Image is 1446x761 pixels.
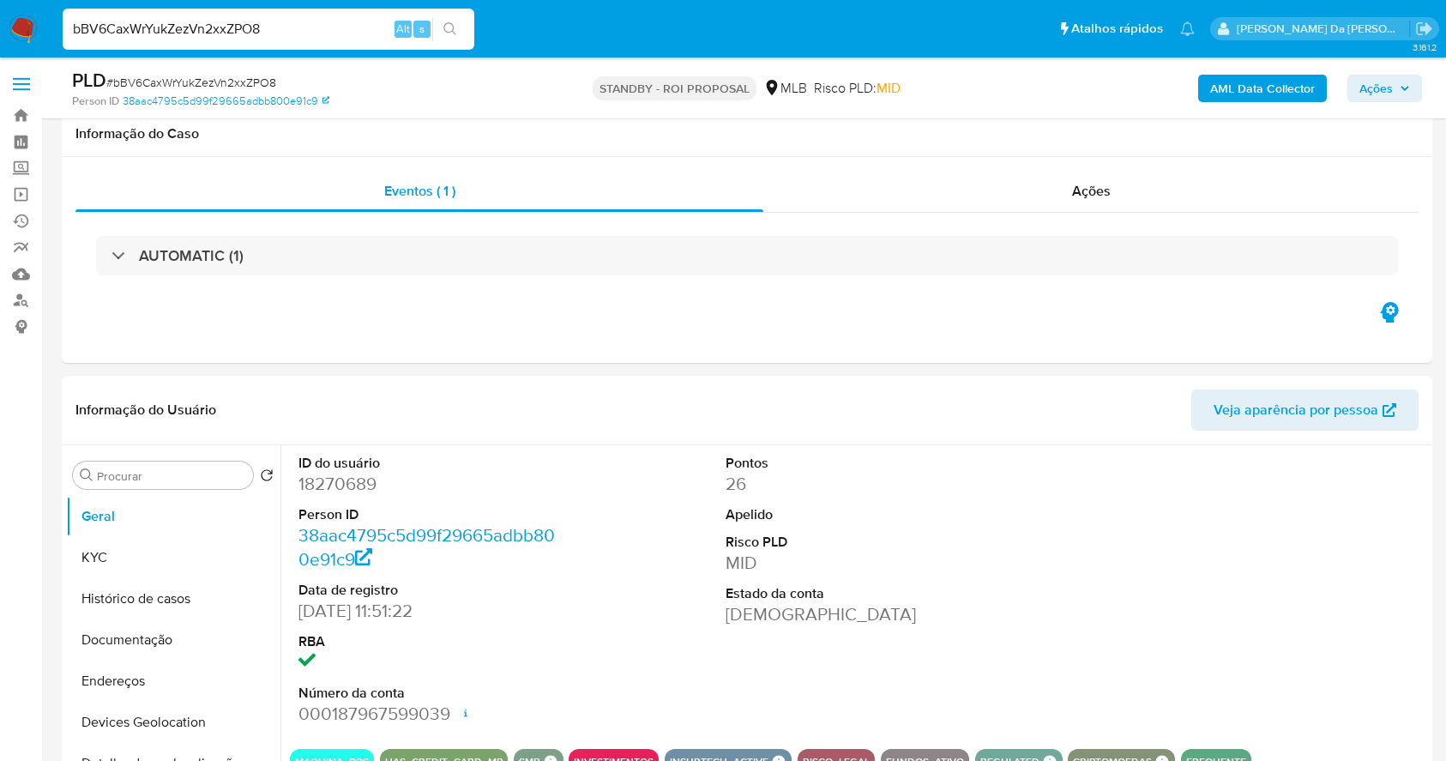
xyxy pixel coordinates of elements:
[726,454,993,473] dt: Pontos
[80,468,93,482] button: Procurar
[384,181,455,201] span: Eventos ( 1 )
[298,684,566,703] dt: Número da conta
[72,94,119,109] b: Person ID
[66,619,280,661] button: Documentação
[66,702,280,743] button: Devices Geolocation
[1210,75,1315,102] b: AML Data Collector
[96,236,1398,275] div: AUTOMATIC (1)
[260,468,274,487] button: Retornar ao pedido padrão
[66,537,280,578] button: KYC
[298,454,566,473] dt: ID do usuário
[298,505,566,524] dt: Person ID
[726,472,993,496] dd: 26
[432,17,467,41] button: search-icon
[66,578,280,619] button: Histórico de casos
[298,472,566,496] dd: 18270689
[1191,390,1419,431] button: Veja aparência por pessoa
[97,468,246,484] input: Procurar
[1237,21,1410,37] p: patricia.varelo@mercadopago.com.br
[814,79,901,98] span: Risco PLD:
[1347,75,1422,102] button: Ações
[1359,75,1393,102] span: Ações
[763,79,807,98] div: MLB
[726,505,993,524] dt: Apelido
[123,94,329,109] a: 38aac4795c5d99f29665adbb800e91c9
[726,533,993,552] dt: Risco PLD
[298,522,555,571] a: 38aac4795c5d99f29665adbb800e91c9
[726,551,993,575] dd: MID
[877,78,901,98] span: MID
[419,21,425,37] span: s
[726,602,993,626] dd: [DEMOGRAPHIC_DATA]
[66,496,280,537] button: Geral
[1214,390,1378,431] span: Veja aparência por pessoa
[1072,181,1111,201] span: Ações
[75,402,216,419] h1: Informação do Usuário
[298,581,566,600] dt: Data de registro
[1180,21,1195,36] a: Notificações
[726,584,993,603] dt: Estado da conta
[298,599,566,623] dd: [DATE] 11:51:22
[593,76,756,100] p: STANDBY - ROI PROPOSAL
[63,18,474,40] input: Pesquise usuários ou casos...
[298,702,566,726] dd: 000187967599039
[298,632,566,651] dt: RBA
[396,21,410,37] span: Alt
[1071,20,1163,38] span: Atalhos rápidos
[1415,20,1433,38] a: Sair
[66,661,280,702] button: Endereços
[106,74,276,91] span: # bBV6CaxWrYukZezVn2xxZPO8
[139,246,244,265] h3: AUTOMATIC (1)
[1198,75,1327,102] button: AML Data Collector
[72,66,106,94] b: PLD
[75,125,1419,142] h1: Informação do Caso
